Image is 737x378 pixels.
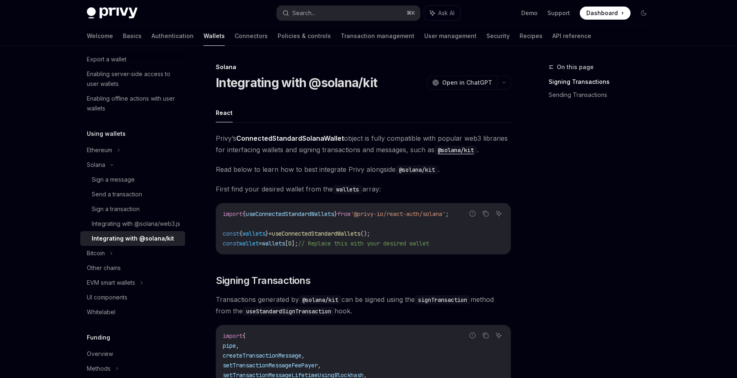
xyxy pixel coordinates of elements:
[87,263,121,273] div: Other chains
[203,26,225,46] a: Wallets
[216,103,233,122] button: React
[242,230,265,237] span: wallets
[334,210,337,218] span: }
[87,248,105,258] div: Bitcoin
[521,9,538,17] a: Demo
[87,292,127,302] div: UI components
[87,307,115,317] div: Whitelabel
[520,26,543,46] a: Recipes
[445,210,449,218] span: ;
[396,165,438,174] code: @solana/kit
[292,240,298,247] span: ];
[216,164,511,175] span: Read below to learn how to best integrate Privy alongside .
[151,26,194,46] a: Authentication
[480,330,491,341] button: Copy the contents from the code block
[493,330,504,341] button: Ask AI
[299,295,341,304] code: @solana/kit
[549,88,657,101] a: Sending Transactions
[442,79,492,87] span: Open in ChatGPT
[438,9,454,17] span: Ask AI
[87,69,180,89] div: Enabling server-side access to user wallets
[223,230,239,237] span: const
[292,8,315,18] div: Search...
[216,274,310,287] span: Signing Transactions
[586,9,618,17] span: Dashboard
[87,364,111,373] div: Methods
[123,26,142,46] a: Basics
[87,278,135,288] div: EVM smart wallets
[407,10,415,16] span: ⌘ K
[242,332,246,340] span: {
[265,230,269,237] span: }
[288,240,292,247] span: 0
[434,146,477,154] a: @solana/kit
[87,145,112,155] div: Ethereum
[216,183,511,195] span: First find your desired wallet from the array:
[480,208,491,219] button: Copy the contents from the code block
[243,307,335,316] code: useStandardSignTransaction
[337,210,350,218] span: from
[547,9,570,17] a: Support
[87,333,110,342] h5: Funding
[92,219,180,229] div: Integrating with @solana/web3.js
[216,75,377,90] h1: Integrating with @solana/kit
[223,240,239,247] span: const
[80,172,185,187] a: Sign a message
[223,342,236,349] span: pipe
[333,185,362,194] code: wallets
[549,75,657,88] a: Signing Transactions
[415,295,470,304] code: signTransaction
[87,129,126,139] h5: Using wallets
[87,160,105,170] div: Solana
[239,240,259,247] span: wallet
[493,208,504,219] button: Ask AI
[80,91,185,116] a: Enabling offline actions with user wallets
[236,342,239,349] span: ,
[269,230,272,237] span: =
[87,7,138,19] img: dark logo
[318,362,321,369] span: ,
[427,76,497,90] button: Open in ChatGPT
[80,231,185,246] a: Integrating with @solana/kit
[242,210,246,218] span: {
[236,134,344,142] strong: ConnectedStandardSolanaWallet
[216,63,511,71] div: Solana
[80,305,185,319] a: Whitelabel
[92,189,142,199] div: Send a transaction
[552,26,591,46] a: API reference
[341,26,414,46] a: Transaction management
[92,234,174,243] div: Integrating with @solana/kit
[285,240,288,247] span: [
[301,352,305,359] span: ,
[80,52,185,67] a: Export a wallet
[239,230,242,237] span: {
[350,210,445,218] span: '@privy-io/react-auth/solana'
[87,349,113,359] div: Overview
[277,6,420,20] button: Search...⌘K
[467,330,478,341] button: Report incorrect code
[80,216,185,231] a: Integrating with @solana/web3.js
[80,261,185,275] a: Other chains
[298,240,429,247] span: // Replace this with your desired wallet
[216,294,511,317] span: Transactions generated by can be signed using the method from the hook.
[424,26,477,46] a: User management
[235,26,268,46] a: Connectors
[637,7,650,20] button: Toggle dark mode
[87,94,180,113] div: Enabling offline actions with user wallets
[246,210,334,218] span: useConnectedStandardWallets
[216,133,511,155] span: Privy’s object is fully compatible with popular web3 libraries for interfacing wallets and signin...
[557,62,594,72] span: On this page
[262,240,285,247] span: wallets
[92,175,135,184] div: Sign a message
[434,146,477,155] code: @solana/kit
[92,204,140,214] div: Sign a transaction
[223,362,318,369] span: setTransactionMessageFeePayer
[80,202,185,216] a: Sign a transaction
[223,332,242,340] span: import
[223,352,301,359] span: createTransactionMessage
[80,346,185,361] a: Overview
[223,210,242,218] span: import
[272,230,360,237] span: useConnectedStandardWallets
[80,187,185,202] a: Send a transaction
[486,26,510,46] a: Security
